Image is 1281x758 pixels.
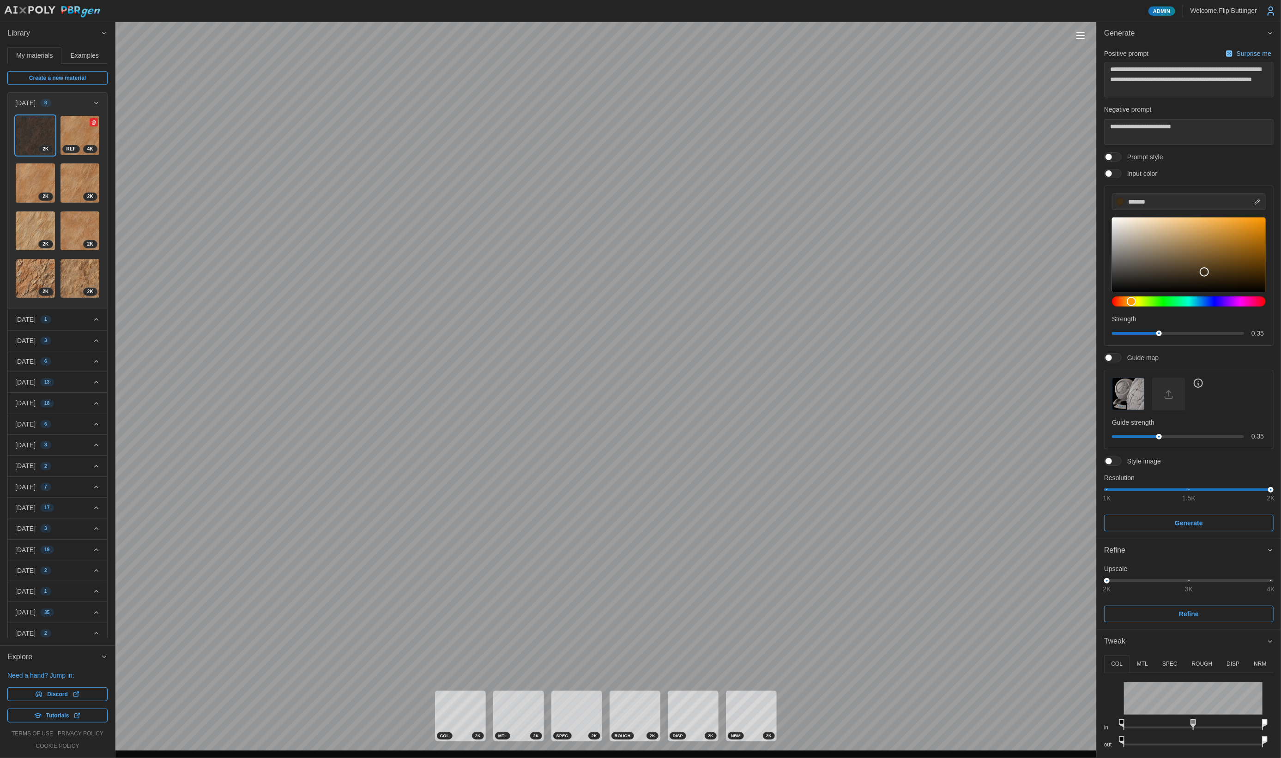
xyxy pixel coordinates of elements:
span: Prompt style [1122,152,1163,162]
img: 22vPF0DMEAkOHimPVAV1 [16,116,55,155]
button: [DATE]8 [8,93,107,113]
a: cookie policy [36,742,79,750]
a: qzTJeiG3t8Kanzx5XdvY2K [60,163,100,203]
a: AAdgTfRRqviFNv8sQuzs2K [15,211,55,251]
img: KGXtzGwHwYSbda6L3wA2 [16,259,55,298]
img: Guide map [1112,378,1144,410]
a: Create a new material [7,71,108,85]
p: [DATE] [15,378,36,387]
img: AIxPoly PBRgen [4,6,101,18]
p: [DATE] [15,629,36,638]
button: [DATE]19 [8,540,107,560]
a: privacy policy [58,730,103,738]
div: [DATE]8 [8,113,107,309]
button: Surprise me [1223,47,1274,60]
span: 2 K [533,733,539,739]
button: [DATE]6 [8,351,107,372]
p: DISP [1227,660,1239,668]
p: ROUGH [1192,660,1213,668]
p: [DATE] [15,357,36,366]
span: 2 [44,463,47,470]
span: 2 K [42,288,48,295]
span: 4 K [87,145,93,153]
a: Discord [7,687,108,701]
p: Positive prompt [1104,49,1148,58]
button: Refine [1104,606,1274,622]
span: Generate [1104,22,1267,45]
button: [DATE]1 [8,309,107,330]
span: Refine [1179,606,1199,622]
span: 1 [44,316,47,323]
span: NRM [731,733,741,739]
p: [DATE] [15,315,36,324]
button: Generate [1104,515,1274,531]
button: [DATE]17 [8,498,107,518]
button: [DATE]2 [8,456,107,476]
button: [DATE]35 [8,602,107,622]
span: 3 [44,441,47,449]
span: 2 K [42,241,48,248]
img: tglDX7jFi3ysZnCZzbzx [60,259,100,298]
span: Examples [71,52,99,59]
p: [DATE] [15,587,36,596]
button: [DATE]1 [8,581,107,602]
a: tglDX7jFi3ysZnCZzbzx2K [60,259,100,299]
p: Welcome, Flip Buttinger [1190,6,1257,15]
p: Surprise me [1237,49,1273,58]
p: out [1104,741,1117,749]
p: Strength [1112,314,1266,324]
span: 7 [44,483,47,491]
p: Resolution [1104,473,1274,482]
a: jq5wyLdBb41zrrpixUO22K [60,211,100,251]
span: 3 [44,337,47,344]
span: REF [66,145,76,153]
button: [DATE]2 [8,560,107,581]
span: COL [440,733,449,739]
a: KGXtzGwHwYSbda6L3wA22K [15,259,55,299]
span: 17 [44,504,50,511]
a: terms of use [12,730,53,738]
button: [DATE]7 [8,477,107,497]
button: Toggle viewport controls [1074,29,1087,42]
p: COL [1111,660,1123,668]
p: [DATE] [15,545,36,554]
p: NRM [1254,660,1266,668]
span: 2 K [650,733,655,739]
span: 2 K [708,733,713,739]
div: Generate [1097,45,1281,539]
button: Refine [1097,539,1281,562]
p: [DATE] [15,336,36,345]
button: Generate [1097,22,1281,45]
p: [DATE] [15,461,36,470]
a: nldFycqjCFJa8J9Pt3JM4KREF [60,115,100,156]
span: ROUGH [615,733,631,739]
span: Create a new material [29,72,86,84]
span: 35 [44,609,50,616]
img: qzTJeiG3t8Kanzx5XdvY [60,163,100,203]
span: Generate [1175,515,1203,531]
span: DISP [673,733,683,739]
button: [DATE]18 [8,393,107,413]
button: [DATE]3 [8,435,107,455]
p: [DATE] [15,566,36,575]
img: 9eLGPsY2ls1v2fkUn9kk [16,163,55,203]
p: [DATE] [15,98,36,108]
p: in [1104,724,1117,732]
p: Upscale [1104,564,1274,573]
span: My materials [16,52,53,59]
span: 2 K [42,193,48,200]
img: jq5wyLdBb41zrrpixUO2 [60,211,100,251]
span: 6 [44,421,47,428]
p: 0.35 [1251,329,1266,338]
span: 2 K [592,733,597,739]
p: [DATE] [15,524,36,533]
a: Tutorials [7,709,108,722]
p: [DATE] [15,503,36,512]
span: 2 [44,567,47,574]
span: 6 [44,358,47,365]
img: AAdgTfRRqviFNv8sQuzs [16,211,55,251]
div: Refine [1097,562,1281,630]
span: Discord [47,688,68,701]
span: Style image [1122,457,1161,466]
span: 1 [44,588,47,595]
